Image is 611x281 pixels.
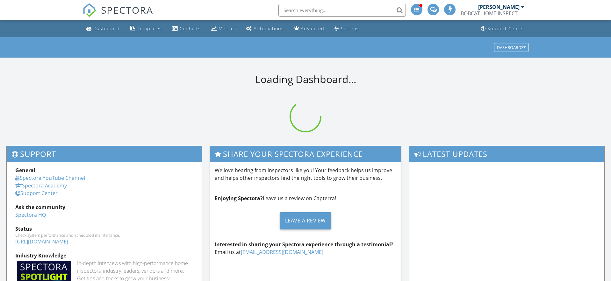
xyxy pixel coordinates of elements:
strong: Interested in sharing your Spectora experience through a testimonial? [215,241,393,248]
a: Dashboard [84,23,122,35]
a: Automations (Advanced) [244,23,286,35]
a: Support Center [15,190,58,197]
img: The Best Home Inspection Software - Spectora [83,3,97,17]
p: Leave us a review on Capterra! [215,194,396,202]
div: Ask the community [15,203,193,211]
a: Advanced [291,23,327,35]
div: Check system performance and scheduled maintenance. [15,233,193,238]
div: Automations [254,25,284,32]
a: Templates [127,23,164,35]
div: Dashboards [497,45,526,50]
strong: Enjoying Spectora? [215,195,263,202]
input: Search everything... [278,4,406,17]
h3: Latest Updates [409,146,604,162]
a: Spectora Academy [15,182,67,189]
a: SPECTORA [83,9,153,22]
div: Industry Knowledge [15,252,193,259]
a: Leave a Review [215,207,396,234]
h3: Support [7,146,202,162]
strong: General [15,167,35,174]
div: Status [15,225,193,233]
div: [PERSON_NAME] [478,4,520,10]
p: Email us at . [215,241,396,256]
div: Leave a Review [280,212,331,229]
button: Dashboards [494,43,528,52]
a: Settings [332,23,363,35]
span: SPECTORA [101,3,153,17]
div: Settings [341,25,360,32]
div: Dashboard [93,25,120,32]
div: Templates [137,25,162,32]
a: Spectora HQ [15,211,46,218]
div: Support Center [487,25,525,32]
a: Metrics [208,23,239,35]
a: Contacts [169,23,203,35]
a: Support Center [478,23,527,35]
div: Advanced [301,25,324,32]
div: BOBCAT HOME INSPECTOR [461,10,524,17]
p: We love hearing from inspectors like you! Your feedback helps us improve and helps other inspecto... [215,166,396,182]
a: Spectora YouTube Channel [15,174,85,181]
a: [EMAIL_ADDRESS][DOMAIN_NAME] [241,249,323,256]
a: [URL][DOMAIN_NAME] [15,238,68,245]
div: Metrics [219,25,236,32]
div: Contacts [180,25,201,32]
h3: Share Your Spectora Experience [210,146,401,162]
